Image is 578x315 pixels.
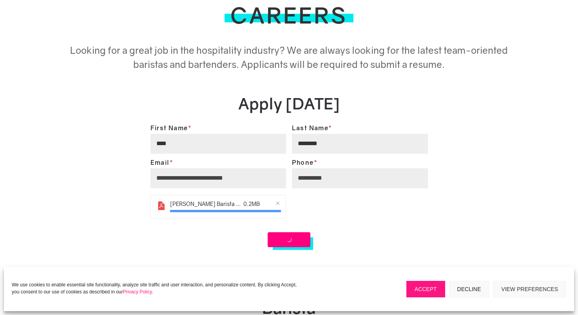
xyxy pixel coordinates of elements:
[58,95,520,116] h2: Apply [DATE]
[243,200,260,207] span: MB
[406,281,445,297] button: Accept
[123,289,152,295] a: Privacy Policy
[292,193,409,224] iframe: reCAPTCHA
[230,4,348,30] h1: Careers
[449,281,489,297] button: Decline
[156,200,167,212] img: pdf.svg
[12,281,301,295] p: We use cookies to enable essential site functionality, analyze site traffic and user interaction,...
[243,200,252,207] strong: 0.2
[70,44,508,70] span: Looking for a great job in the hospitality industry? We are always looking for the latest team-or...
[493,281,566,297] button: View preferences
[268,232,311,247] button: Submit
[170,200,266,207] span: [PERSON_NAME] Barista Resume.pdf
[275,200,281,208] a: Remove file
